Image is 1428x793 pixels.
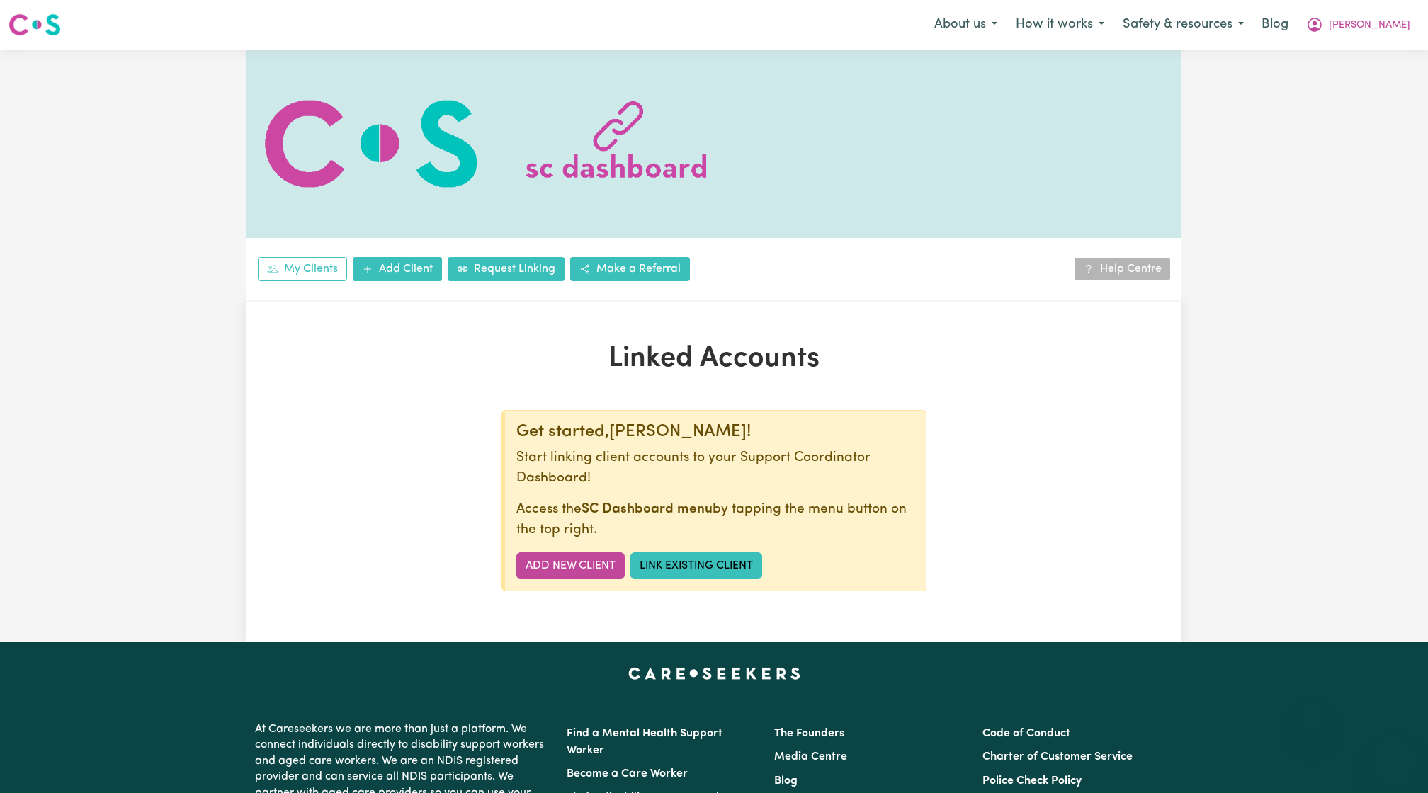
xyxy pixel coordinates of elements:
button: Safety & resources [1113,10,1253,40]
button: My Account [1297,10,1419,40]
a: Careseekers home page [628,668,800,679]
a: Add Client [353,257,442,281]
button: How it works [1007,10,1113,40]
a: The Founders [774,728,844,739]
a: Find a Mental Health Support Worker [567,728,722,756]
a: Blog [1253,9,1297,40]
a: My Clients [258,257,347,281]
a: Media Centre [774,751,847,763]
a: Help Centre [1075,258,1170,280]
button: About us [925,10,1007,40]
span: [PERSON_NAME] [1329,18,1410,33]
p: Access the by tapping the menu button on the top right. [516,500,914,541]
p: Start linking client accounts to your Support Coordinator Dashboard! [516,448,914,489]
a: Blog [774,775,798,787]
div: Get started, [PERSON_NAME] ! [516,422,914,443]
a: Careseekers logo [8,8,61,41]
a: Police Check Policy [982,775,1082,787]
img: Careseekers logo [8,12,61,38]
iframe: Button to launch messaging window [1371,736,1417,782]
h1: Linked Accounts [411,342,1017,376]
a: Charter of Customer Service [982,751,1133,763]
a: Request Linking [448,257,565,281]
a: Link Existing Client [630,552,762,579]
a: Code of Conduct [982,728,1070,739]
a: Become a Care Worker [567,768,688,780]
a: Add New Client [516,552,625,579]
b: SC Dashboard menu [582,503,713,516]
a: Make a Referral [570,257,690,281]
iframe: Close message [1298,702,1326,731]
